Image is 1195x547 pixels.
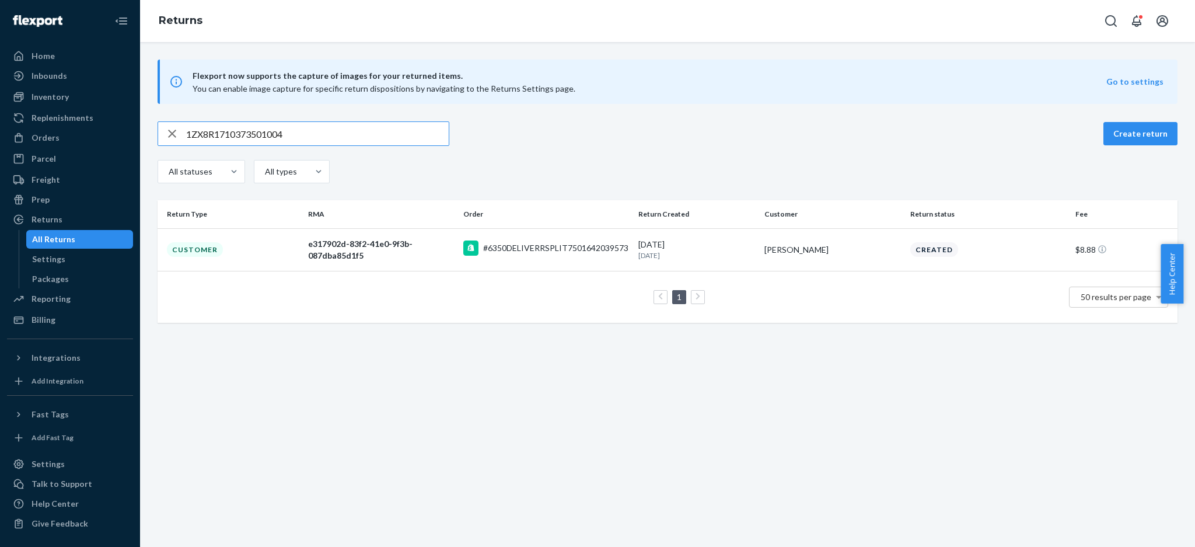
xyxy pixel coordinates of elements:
[7,149,133,168] a: Parcel
[169,166,211,177] div: All statuses
[634,200,760,228] th: Return Created
[193,69,1106,83] span: Flexport now supports the capture of images for your returned items.
[32,314,55,326] div: Billing
[7,109,133,127] a: Replenishments
[32,433,74,443] div: Add Fast Tag
[7,405,133,424] button: Fast Tags
[32,194,50,205] div: Prep
[193,83,575,93] span: You can enable image capture for specific return dispositions by navigating to the Returns Settin...
[26,230,134,249] a: All Returns
[32,498,79,510] div: Help Center
[265,166,295,177] div: All types
[7,349,133,367] button: Integrations
[32,112,93,124] div: Replenishments
[32,478,92,490] div: Talk to Support
[1071,228,1177,271] td: $8.88
[26,250,134,269] a: Settings
[638,239,755,260] div: [DATE]
[483,242,628,254] div: #6350DELIVERRSPLIT7501642039573
[149,4,212,38] ol: breadcrumbs
[7,190,133,209] a: Prep
[308,238,454,262] div: e317902d-83f2-41e0-9f3b-087dba85d1f5
[26,270,134,288] a: Packages
[764,244,901,256] div: [PERSON_NAME]
[32,409,69,420] div: Fast Tags
[32,376,83,386] div: Add Integration
[32,91,69,103] div: Inventory
[32,50,55,62] div: Home
[7,372,133,391] a: Add Integration
[32,253,65,265] div: Settings
[1161,244,1183,304] button: Help Center
[1071,200,1177,228] th: Fee
[7,290,133,308] a: Reporting
[32,352,81,364] div: Integrations
[1081,292,1151,302] span: 50 results per page
[32,132,60,144] div: Orders
[7,514,133,533] button: Give Feedback
[32,174,60,186] div: Freight
[1151,9,1174,33] button: Open account menu
[32,273,69,285] div: Packages
[1103,122,1177,145] button: Create return
[32,458,65,470] div: Settings
[7,311,133,329] a: Billing
[32,214,62,225] div: Returns
[7,210,133,229] a: Returns
[1106,76,1163,88] button: Go to settings
[1099,9,1123,33] button: Open Search Box
[906,200,1071,228] th: Return status
[159,14,202,27] a: Returns
[459,200,634,228] th: Order
[7,494,133,513] a: Help Center
[7,47,133,65] a: Home
[910,242,958,257] div: Created
[13,15,62,27] img: Flexport logo
[7,428,133,447] a: Add Fast Tag
[760,200,906,228] th: Customer
[675,292,684,302] a: Page 1 is your current page
[186,122,449,145] input: Search returns by rma, id, tracking number
[110,9,133,33] button: Close Navigation
[638,250,755,260] p: [DATE]
[7,67,133,85] a: Inbounds
[7,128,133,147] a: Orders
[7,88,133,106] a: Inventory
[158,200,303,228] th: Return Type
[32,234,75,245] div: All Returns
[32,70,67,82] div: Inbounds
[167,242,223,257] div: Customer
[1125,9,1148,33] button: Open notifications
[7,170,133,189] a: Freight
[32,293,71,305] div: Reporting
[7,475,133,493] a: Talk to Support
[32,153,56,165] div: Parcel
[303,200,459,228] th: RMA
[32,518,88,529] div: Give Feedback
[7,455,133,473] a: Settings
